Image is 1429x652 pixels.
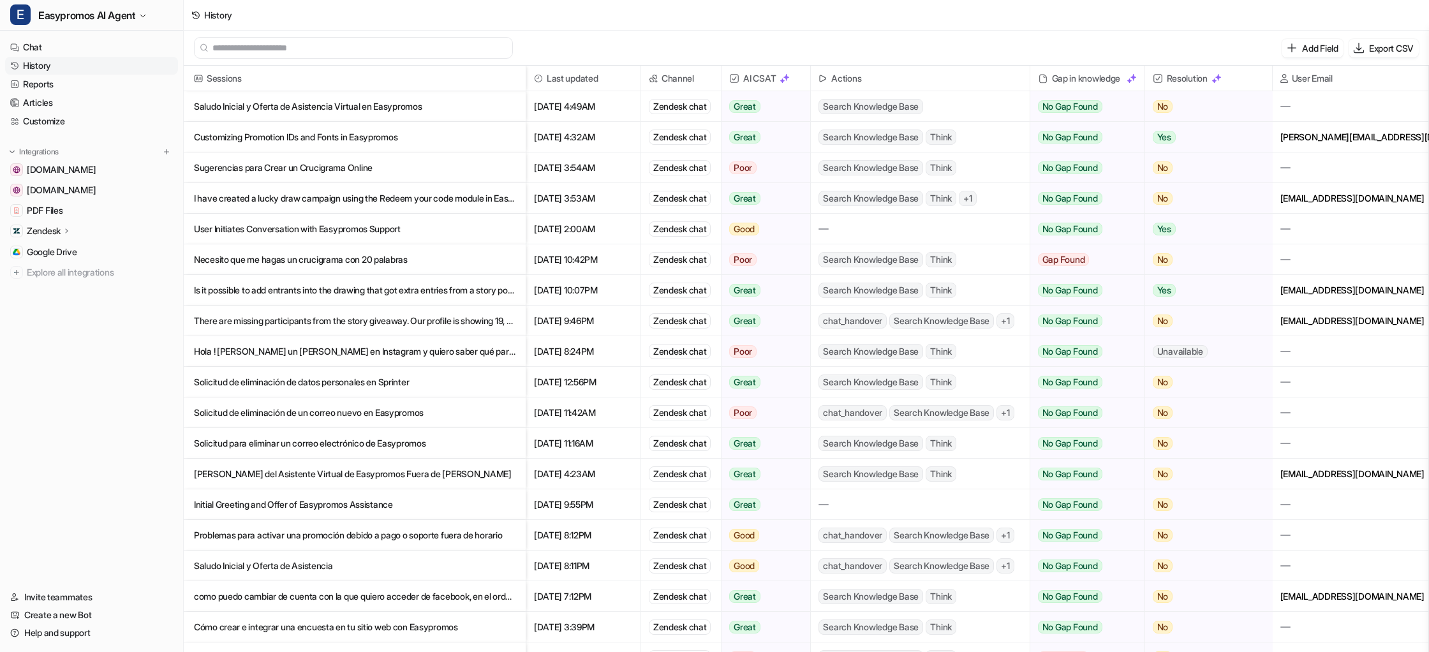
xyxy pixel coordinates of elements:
[926,466,956,482] span: Think
[1145,244,1262,275] button: No
[1145,367,1262,397] button: No
[818,191,923,206] span: Search Knowledge Base
[1153,284,1176,297] span: Yes
[13,166,20,174] img: www.easypromosapp.com
[189,66,521,91] span: Sessions
[649,436,711,451] div: Zendesk chat
[649,160,711,175] div: Zendesk chat
[1030,367,1135,397] button: No Gap Found
[729,223,759,235] span: Good
[1145,581,1262,612] button: No
[818,344,923,359] span: Search Knowledge Base
[5,57,178,75] a: History
[926,589,956,604] span: Think
[1038,590,1102,603] span: No Gap Found
[1145,428,1262,459] button: No
[1030,612,1135,642] button: No Gap Found
[1282,39,1343,57] button: Add Field
[729,253,757,266] span: Poor
[722,122,803,152] button: Great
[649,619,711,635] div: Zendesk chat
[531,122,635,152] span: [DATE] 4:32AM
[722,489,803,520] button: Great
[194,91,515,122] p: Saludo Inicial y Oferta de Asistencia Virtual en Easypromos
[722,551,803,581] button: Good
[1038,498,1102,511] span: No Gap Found
[649,374,711,390] div: Zendesk chat
[1153,253,1173,266] span: No
[926,344,956,359] span: Think
[1038,621,1102,633] span: No Gap Found
[5,75,178,93] a: Reports
[818,436,923,451] span: Search Knowledge Base
[889,313,994,329] span: Search Knowledge Base
[1038,559,1102,572] span: No Gap Found
[5,606,178,624] a: Create a new Bot
[194,367,515,397] p: Solicitud de eliminación de datos personales en Sprinter
[722,244,803,275] button: Poor
[194,428,515,459] p: Solicitud para eliminar un correo electrónico de Easypromos
[926,191,956,206] span: Think
[531,612,635,642] span: [DATE] 3:39PM
[1273,275,1428,305] div: [EMAIL_ADDRESS][DOMAIN_NAME]
[818,619,923,635] span: Search Knowledge Base
[1030,244,1135,275] button: Gap Found
[926,283,956,298] span: Think
[1030,551,1135,581] button: No Gap Found
[1273,183,1428,213] div: [EMAIL_ADDRESS][DOMAIN_NAME]
[1145,214,1262,244] button: Yes
[1145,459,1262,489] button: No
[649,558,711,574] div: Zendesk chat
[1030,397,1135,428] button: No Gap Found
[531,520,635,551] span: [DATE] 8:12PM
[194,214,515,244] p: User Initiates Conversation with Easypromos Support
[531,489,635,520] span: [DATE] 9:55PM
[1273,459,1428,489] div: [EMAIL_ADDRESS][DOMAIN_NAME]
[27,204,63,217] span: PDF Files
[10,266,23,279] img: explore all integrations
[162,147,171,156] img: menu_add.svg
[1153,559,1173,572] span: No
[722,214,803,244] button: Good
[531,91,635,122] span: [DATE] 4:49AM
[194,244,515,275] p: Necesito que me hagas un crucigrama con 20 palabras
[194,612,515,642] p: Cómo crear e integrar una encuesta en tu sitio web con Easypromos
[649,283,711,298] div: Zendesk chat
[1038,345,1102,358] span: No Gap Found
[722,581,803,612] button: Great
[818,374,923,390] span: Search Knowledge Base
[926,252,956,267] span: Think
[729,131,760,144] span: Great
[10,4,31,25] span: E
[729,621,760,633] span: Great
[649,497,711,512] div: Zendesk chat
[531,367,635,397] span: [DATE] 12:56PM
[729,192,760,205] span: Great
[646,66,716,91] span: Channel
[1030,152,1135,183] button: No Gap Found
[831,66,861,91] h2: Actions
[1038,223,1102,235] span: No Gap Found
[13,227,20,235] img: Zendesk
[1145,306,1262,336] button: No
[1030,275,1135,306] button: No Gap Found
[1150,66,1267,91] span: Resolution
[5,588,178,606] a: Invite teammates
[1153,529,1173,542] span: No
[27,225,61,237] p: Zendesk
[531,459,635,489] span: [DATE] 4:23AM
[1038,406,1102,419] span: No Gap Found
[818,252,923,267] span: Search Knowledge Base
[1369,41,1414,55] p: Export CSV
[1153,315,1173,327] span: No
[729,406,757,419] span: Poor
[722,275,803,306] button: Great
[1273,122,1428,152] div: [PERSON_NAME][EMAIL_ADDRESS][DOMAIN_NAME]
[1145,152,1262,183] button: No
[194,551,515,581] p: Saludo Inicial y Oferta de Asistencia
[1349,39,1419,57] button: Export CSV
[996,313,1014,329] span: + 1
[194,397,515,428] p: Solicitud de eliminación de un correo nuevo en Easypromos
[194,581,515,612] p: como puedo cambiar de cuenta con la que quiero acceder de facebook, en el ordenador me pone una q...
[1030,91,1135,122] button: No Gap Found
